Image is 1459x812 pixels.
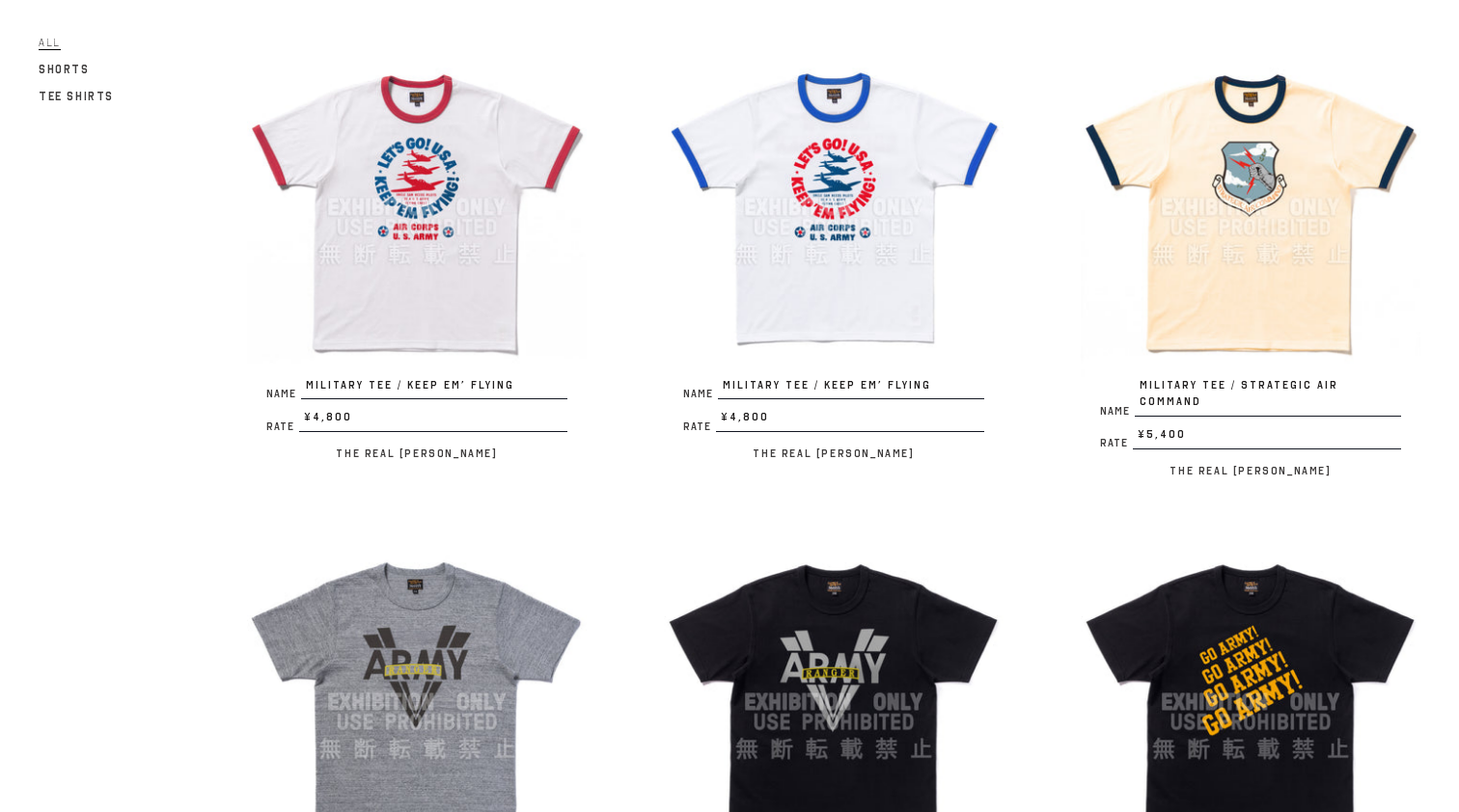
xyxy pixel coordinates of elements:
span: Rate [266,421,299,432]
p: The Real [PERSON_NAME] [1081,459,1420,482]
span: Name [266,389,301,399]
img: MILITARY TEE / STRATEGIC AIR COMMAND [1081,38,1420,377]
a: MILITARY TEE / STRATEGIC AIR COMMAND NameMILITARY TEE / STRATEGIC AIR COMMAND Rate¥5,400 The Real... [1081,38,1420,482]
img: MILITARY TEE / KEEP EM’ FLYING [247,38,587,377]
span: Rate [683,421,716,432]
img: MILITARY TEE / KEEP EM’ FLYING [664,38,1004,377]
span: MILITARY TEE / KEEP EM’ FLYING [301,377,567,400]
span: MILITARY TEE / STRATEGIC AIR COMMAND [1135,377,1401,417]
a: Shorts [39,58,90,81]
p: The Real [PERSON_NAME] [664,442,1004,465]
p: The Real [PERSON_NAME] [247,442,587,465]
span: ¥4,800 [716,409,984,432]
span: All [39,36,61,50]
span: Rate [1100,438,1133,448]
span: Tee Shirts [39,90,114,103]
a: Tee Shirts [39,85,114,108]
a: MILITARY TEE / KEEP EM’ FLYING NameMILITARY TEE / KEEP EM’ FLYING Rate¥4,800 The Real [PERSON_NAME] [247,38,587,465]
span: Name [683,389,718,399]
span: Shorts [39,63,90,76]
a: MILITARY TEE / KEEP EM’ FLYING NameMILITARY TEE / KEEP EM’ FLYING Rate¥4,800 The Real [PERSON_NAME] [664,38,1004,465]
span: ¥4,800 [299,409,567,432]
span: Name [1100,406,1135,417]
span: MILITARY TEE / KEEP EM’ FLYING [718,377,984,400]
a: All [39,31,61,54]
span: ¥5,400 [1133,426,1401,449]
